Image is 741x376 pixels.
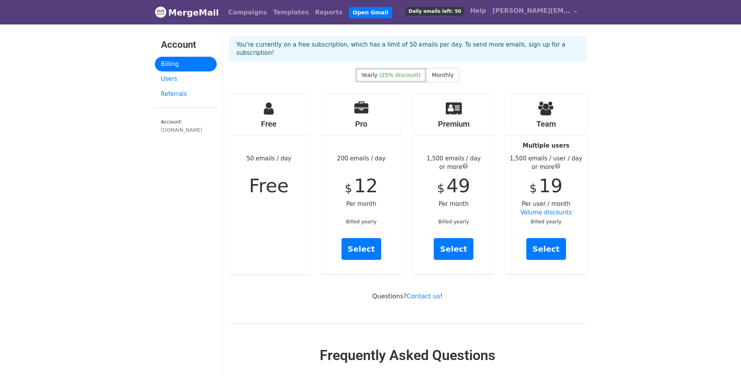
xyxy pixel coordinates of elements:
[155,57,217,72] a: Billing
[506,154,587,172] div: 1,500 emails / user / day or more
[236,41,579,57] p: You're currently on a free subscription, which has a limit of 50 emails per day. To send more ema...
[413,154,494,172] div: 1,500 emails / day or more
[467,3,489,19] a: Help
[403,3,467,19] a: Daily emails left: 50
[229,347,587,364] h2: Frequently Asked Questions
[539,175,562,197] span: 19
[489,3,580,21] a: [PERSON_NAME][EMAIL_ADDRESS][DOMAIN_NAME]
[249,175,289,197] span: Free
[413,94,494,274] div: Per month
[523,142,569,149] strong: Multiple users
[161,126,210,134] div: [DOMAIN_NAME]
[345,181,352,195] span: $
[155,4,219,21] a: MergeMail
[342,238,381,260] a: Select
[229,292,587,300] p: Questions? !
[526,238,566,260] a: Select
[321,119,402,129] h4: Pro
[321,94,402,274] div: 200 emails / day Per month
[270,5,312,20] a: Templates
[312,5,346,20] a: Reports
[161,119,210,134] small: Account:
[432,72,454,78] span: Monthly
[492,6,570,16] span: [PERSON_NAME][EMAIL_ADDRESS][DOMAIN_NAME]
[155,87,217,102] a: Referrals
[346,219,377,225] small: Billed yearly
[506,119,587,129] h4: Team
[361,72,378,78] span: Yearly
[434,238,473,260] a: Select
[229,119,310,129] h4: Free
[413,119,494,129] h4: Premium
[155,6,166,18] img: MergeMail logo
[379,72,420,78] span: (25% discount)
[531,219,561,225] small: Billed yearly
[349,7,392,18] a: Open Gmail
[155,71,217,87] a: Users
[225,5,270,20] a: Campaigns
[506,94,587,274] div: Per user / month
[447,175,470,197] span: 49
[229,94,310,275] div: 50 emails / day
[438,219,469,225] small: Billed yearly
[437,181,445,195] span: $
[407,292,440,300] a: Contact us
[406,7,464,16] span: Daily emails left: 50
[529,181,537,195] span: $
[354,175,378,197] span: 12
[520,209,572,216] a: Volume discounts
[161,39,210,50] h3: Account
